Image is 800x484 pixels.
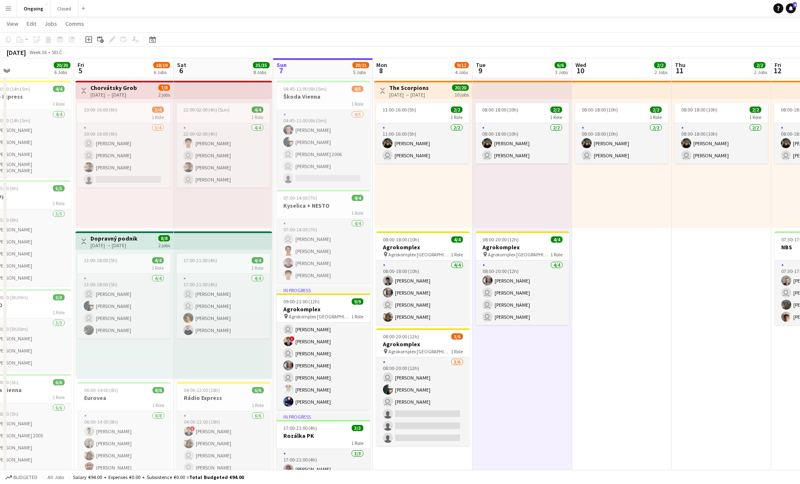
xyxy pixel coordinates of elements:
[575,103,668,164] div: 08:00-18:00 (10h)2/21 Role2/208:00-18:00 (10h)[PERSON_NAME] [PERSON_NAME]
[277,432,370,439] h3: Rozálka PK
[84,107,117,113] span: 10:00-16:00 (6h)
[277,287,370,410] div: In progress09:00-21:00 (12h)9/9Agrokomplex Agrokomplex [GEOGRAPHIC_DATA]1 Role9/909:00-21:00 (12h...
[158,235,170,241] span: 8/8
[476,261,569,325] app-card-role: 4/408:00-20:00 (12h)[PERSON_NAME] [PERSON_NAME] [PERSON_NAME] [PERSON_NAME]
[749,114,761,120] span: 1 Role
[654,62,666,68] span: 2/2
[283,86,327,92] span: 04:45-11:00 (6h15m)
[277,219,370,283] app-card-role: 4/407:00-14:00 (7h) [PERSON_NAME][PERSON_NAME][PERSON_NAME][PERSON_NAME]
[574,66,586,75] span: 10
[13,474,37,480] span: Budgeted
[84,257,117,263] span: 13:00-18:00 (5h)
[352,195,363,201] span: 4/4
[352,298,363,305] span: 9/9
[555,62,566,68] span: 6/6
[351,313,363,320] span: 1 Role
[277,287,370,293] div: In progress
[7,48,26,57] div: [DATE]
[53,86,65,92] span: 4/4
[277,413,370,420] div: In progress
[152,107,164,113] span: 3/4
[184,387,220,393] span: 04:00-22:00 (18h)
[376,231,470,325] app-job-card: 08:00-18:00 (10h)4/4Agrokomplex Agrokomplex [GEOGRAPHIC_DATA]1 Role4/408:00-18:00 (10h)[PERSON_NA...
[352,62,369,68] span: 20/21
[773,66,781,75] span: 12
[277,93,370,100] h3: Škoda Vienna
[77,394,171,402] h3: Eurovea
[54,69,70,75] div: 6 Jobs
[376,103,469,164] div: 11:00-16:00 (5h)2/21 Role2/211:00-16:00 (5h)[PERSON_NAME] [PERSON_NAME]
[376,328,470,446] app-job-card: 08:00-20:00 (12h)3/6Agrokomplex Agrokomplex [GEOGRAPHIC_DATA]1 Role3/608:00-20:00 (12h) [PERSON_N...
[754,62,765,68] span: 2/2
[52,101,65,107] span: 1 Role
[376,123,469,164] app-card-role: 2/211:00-16:00 (5h)[PERSON_NAME] [PERSON_NAME]
[76,66,84,75] span: 5
[375,66,387,75] span: 8
[351,440,363,446] span: 1 Role
[277,81,370,186] app-job-card: 04:45-11:00 (6h15m)4/5Škoda Vienna1 Role4/504:45-11:00 (6h15m)[PERSON_NAME][PERSON_NAME] [PERSON_...
[77,274,170,338] app-card-role: 4/413:00-18:00 (5h) [PERSON_NAME][PERSON_NAME] [PERSON_NAME][PERSON_NAME]
[4,473,39,482] button: Budgeted
[750,107,761,113] span: 2/2
[376,243,470,251] h3: Agrokomplex
[177,254,270,338] app-job-card: 17:00-21:00 (4h)4/41 Role4/417:00-21:00 (4h) [PERSON_NAME] [PERSON_NAME][PERSON_NAME][PERSON_NAME]
[152,402,164,408] span: 1 Role
[482,107,518,113] span: 08:00-18:00 (10h)
[277,202,370,209] h3: Kyselica + NESTO
[775,61,781,69] span: Fri
[177,274,270,338] app-card-role: 4/417:00-21:00 (4h) [PERSON_NAME] [PERSON_NAME][PERSON_NAME][PERSON_NAME]
[283,298,320,305] span: 09:00-21:00 (12h)
[152,387,164,393] span: 8/8
[77,123,170,188] app-card-role: 3/410:00-16:00 (6h) [PERSON_NAME] [PERSON_NAME][PERSON_NAME]
[158,241,170,248] div: 2 jobs
[90,92,137,98] div: [DATE] → [DATE]
[253,62,270,68] span: 35/35
[754,69,767,75] div: 2 Jobs
[3,18,22,29] a: View
[77,103,170,188] app-job-card: 10:00-16:00 (6h)3/41 Role3/410:00-16:00 (6h) [PERSON_NAME] [PERSON_NAME][PERSON_NAME]
[90,84,137,92] h3: Chorvátsky Grob
[352,425,363,431] span: 3/3
[252,257,263,263] span: 4/4
[675,61,685,69] span: Thu
[158,91,170,98] div: 2 jobs
[52,394,65,400] span: 1 Role
[158,84,170,91] span: 7/8
[177,103,270,188] app-job-card: 22:00-02:00 (4h) (Sun)4/41 Role4/422:00-02:00 (4h)[PERSON_NAME] [PERSON_NAME][PERSON_NAME] [PERSO...
[252,387,264,393] span: 6/6
[50,0,78,17] button: Closed
[65,20,84,27] span: Comms
[376,61,387,69] span: Mon
[177,394,270,402] h3: Rádio Express
[382,107,416,113] span: 11:00-16:00 (5h)
[152,114,164,120] span: 1 Role
[183,107,230,113] span: 22:00-02:00 (4h) (Sun)
[476,231,569,325] app-job-card: 08:00-20:00 (12h)4/4Agrokomplex Agrokomplex [GEOGRAPHIC_DATA]1 Role4/408:00-20:00 (12h)[PERSON_NA...
[650,114,662,120] span: 1 Role
[353,69,369,75] div: 5 Jobs
[475,103,569,164] app-job-card: 08:00-18:00 (10h)2/21 Role2/208:00-18:00 (10h)[PERSON_NAME] [PERSON_NAME]
[389,92,429,98] div: [DATE] → [DATE]
[253,69,269,75] div: 8 Jobs
[681,107,717,113] span: 08:00-18:00 (10h)
[451,333,463,340] span: 3/6
[376,261,470,325] app-card-role: 4/408:00-18:00 (10h)[PERSON_NAME][PERSON_NAME] [PERSON_NAME][PERSON_NAME]
[277,285,370,410] app-card-role: 9/909:00-21:00 (12h) [PERSON_NAME][PERSON_NAME] [PERSON_NAME]![PERSON_NAME] [PERSON_NAME][PERSON_...
[275,66,287,75] span: 7
[177,123,270,188] app-card-role: 4/422:00-02:00 (4h)[PERSON_NAME] [PERSON_NAME][PERSON_NAME] [PERSON_NAME]
[90,235,137,242] h3: Dopravný podnik
[53,294,65,300] span: 3/3
[451,236,463,243] span: 4/4
[23,18,40,29] a: Edit
[45,20,57,27] span: Jobs
[793,2,797,7] span: 4
[376,340,470,348] h3: Agrokomplex
[383,333,419,340] span: 08:00-20:00 (12h)
[251,265,263,271] span: 1 Role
